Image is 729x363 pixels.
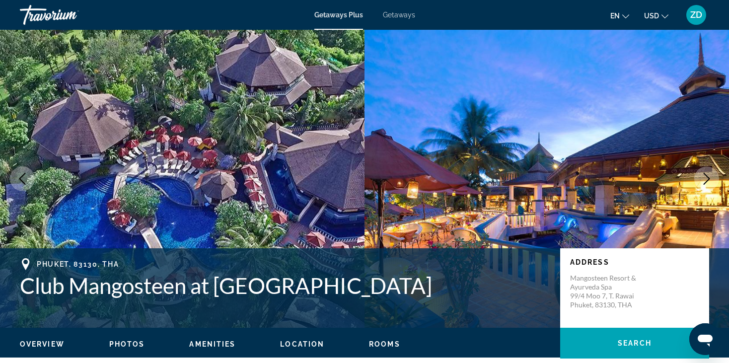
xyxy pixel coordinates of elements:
[369,340,400,349] button: Rooms
[10,166,35,191] button: Previous image
[383,11,415,19] a: Getaways
[683,4,709,25] button: User Menu
[20,2,119,28] a: Travorium
[644,8,668,23] button: Change currency
[109,340,145,348] span: Photos
[280,340,324,349] button: Location
[690,10,702,20] span: ZD
[280,340,324,348] span: Location
[570,258,699,266] p: Address
[189,340,235,349] button: Amenities
[37,260,119,268] span: Phuket, 83130, THA
[20,273,550,298] h1: Club Mangosteen at [GEOGRAPHIC_DATA]
[369,340,400,348] span: Rooms
[618,339,652,347] span: Search
[560,328,709,359] button: Search
[610,12,620,20] span: en
[189,340,235,348] span: Amenities
[109,340,145,349] button: Photos
[570,274,650,309] p: Mangosteen Resort & Ayurveda Spa 99/4 Moo 7, T. Rawai Phuket, 83130, THA
[314,11,363,19] a: Getaways Plus
[20,340,65,349] button: Overview
[610,8,629,23] button: Change language
[644,12,659,20] span: USD
[689,323,721,355] iframe: Кнопка запуска окна обмена сообщениями
[20,340,65,348] span: Overview
[694,166,719,191] button: Next image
